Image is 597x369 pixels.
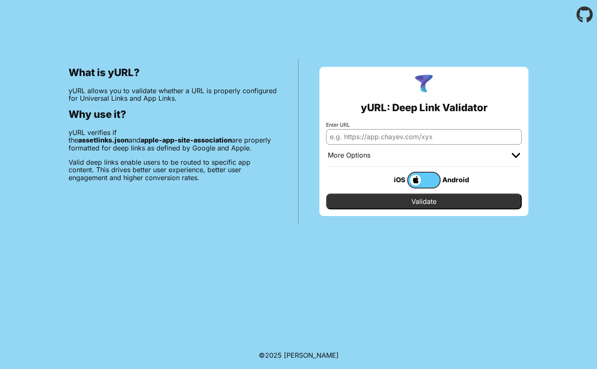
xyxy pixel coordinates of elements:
[413,74,435,95] img: yURL Logo
[78,136,129,144] b: assetlinks.json
[441,174,474,185] div: Android
[259,341,339,369] footer: ©
[326,193,522,209] input: Validate
[326,122,522,128] label: Enter URL
[69,158,277,181] p: Valid deep links enable users to be routed to specific app content. This drives better user exper...
[69,87,277,102] p: yURL allows you to validate whether a URL is properly configured for Universal Links and App Links.
[326,129,522,144] input: e.g. https://app.chayev.com/xyx
[374,174,407,185] div: iOS
[284,351,339,359] a: Michael Ibragimchayev's Personal Site
[69,129,277,152] p: yURL verifies if the and are properly formatted for deep links as defined by Google and Apple.
[69,109,277,120] h2: Why use it?
[69,67,277,79] h2: What is yURL?
[512,153,520,158] img: chevron
[361,102,487,114] h2: yURL: Deep Link Validator
[328,151,370,160] div: More Options
[265,351,282,359] span: 2025
[140,136,232,144] b: apple-app-site-association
